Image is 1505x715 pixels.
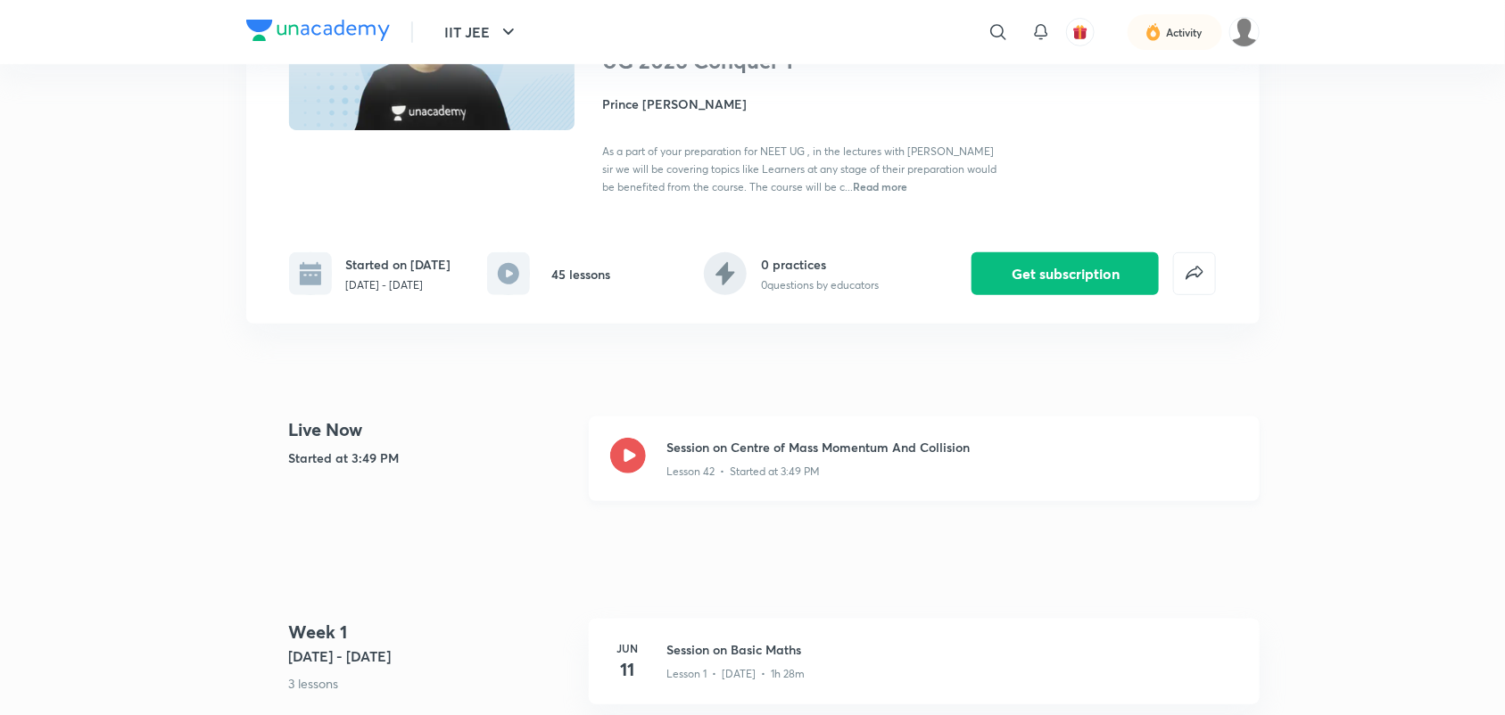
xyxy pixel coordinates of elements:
span: Read more [854,179,908,193]
img: Company Logo [246,20,390,41]
h3: Session on Centre of Mass Momentum And Collision [667,438,1238,456]
h4: 11 [610,656,646,683]
p: [DATE] - [DATE] [346,277,451,293]
h4: Live Now [289,416,575,443]
span: As a part of your preparation for NEET UG , in the lectures with [PERSON_NAME] sir we will be cov... [603,144,997,193]
p: Lesson 42 • Started at 3:49 PM [667,464,821,480]
h3: Session on Basic Maths [667,640,1238,659]
p: 0 questions by educators [761,277,879,293]
h5: [DATE] - [DATE] [289,645,575,667]
button: Get subscription [972,252,1159,295]
img: avatar [1072,24,1088,40]
h6: 0 practices [761,255,879,274]
img: snigdha [1229,17,1260,47]
button: IIT JEE [434,14,530,50]
a: Session on Centre of Mass Momentum And CollisionLesson 42 • Started at 3:49 PM [589,416,1260,522]
h6: 45 lessons [551,265,610,284]
h4: Week 1 [289,619,575,645]
p: 3 lessons [289,674,575,693]
button: avatar [1066,18,1095,46]
h4: Prince [PERSON_NAME] [603,95,1003,113]
p: Lesson 1 • [DATE] • 1h 28m [667,666,806,682]
h5: Started at 3:49 PM [289,448,575,467]
button: false [1173,252,1216,295]
h6: Started on [DATE] [346,255,451,274]
h6: Jun [610,640,646,656]
img: activity [1145,21,1162,43]
a: Company Logo [246,20,390,45]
